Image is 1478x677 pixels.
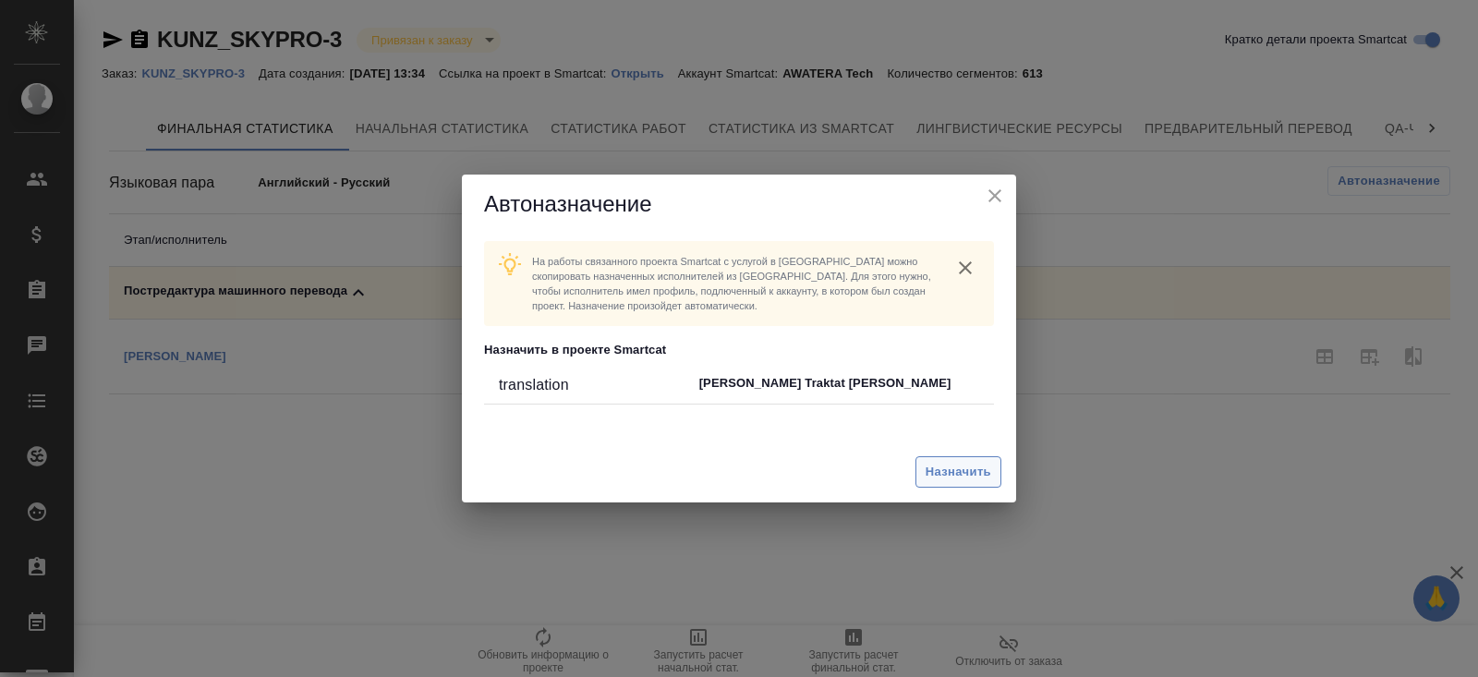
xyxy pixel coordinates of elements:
div: translation [499,374,699,396]
p: [PERSON_NAME] Traktat [PERSON_NAME] [699,374,979,393]
span: Назначить [926,462,991,483]
h5: Автоназначение [484,189,994,219]
p: На работы связанного проекта Smartcat c услугой в [GEOGRAPHIC_DATA] можно скопировать назначенных... [532,254,937,313]
button: close [951,254,979,282]
p: Назначить в проекте Smartcat [484,341,994,359]
button: close [981,182,1009,210]
button: Назначить [915,456,1001,489]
